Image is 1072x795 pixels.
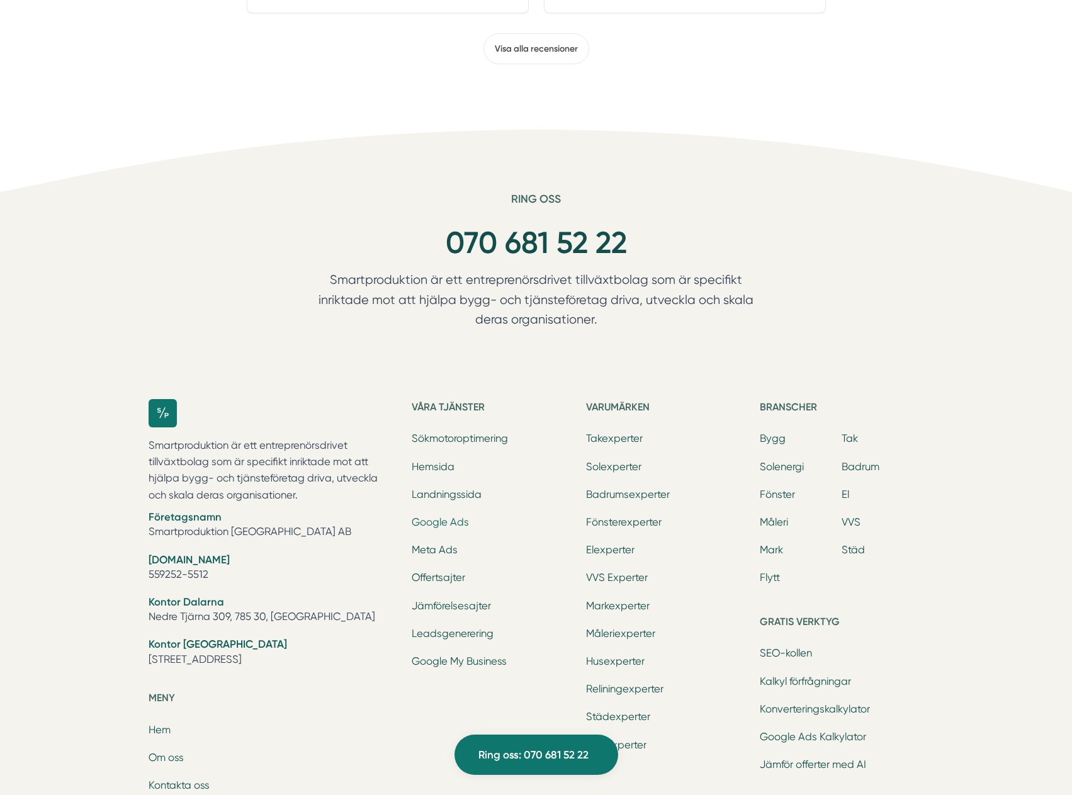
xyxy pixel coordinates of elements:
strong: Kontor [GEOGRAPHIC_DATA] [149,638,287,650]
a: VVS [842,516,860,528]
a: Städexperter [586,711,650,723]
li: [STREET_ADDRESS] [149,637,397,669]
a: Badrum [842,461,879,473]
a: Landningssida [412,488,482,500]
a: Om oss [149,752,184,764]
a: Solenergi [760,461,804,473]
a: Google Ads Kalkylator [760,731,866,743]
a: Hem [149,724,171,736]
a: Hemsida [412,461,454,473]
a: Mark [760,544,783,556]
a: Reliningexperter [586,683,663,695]
strong: Företagsnamn [149,510,222,523]
h5: Branscher [760,399,923,419]
a: Flyttexperter [586,739,646,751]
p: Smartproduktion är ett entreprenörsdrivet tillväxtbolag som är specifikt inriktade mot att hjälpa... [149,437,397,504]
h5: Meny [149,690,397,710]
a: Kontakta oss [149,779,210,791]
a: Bygg [760,432,786,444]
a: Offertsajter [412,572,465,584]
a: VVS Experter [586,572,648,584]
a: Jämför offerter med AI [760,758,866,770]
a: Fönsterexperter [586,516,662,528]
a: Städ [842,544,865,556]
h6: Ring oss [295,192,778,216]
a: SEO-kollen [760,647,812,659]
a: Jämförelsesajter [412,600,491,612]
a: Flytt [760,572,780,584]
a: Konverteringskalkylator [760,703,870,715]
p: Smartproduktion är ett entreprenörsdrivet tillväxtbolag som är specifikt inriktade mot att hjälpa... [295,270,778,335]
a: Google Ads [412,516,469,528]
a: El [842,488,849,500]
a: Meta Ads [412,544,458,556]
h5: Varumärken [586,399,750,419]
a: Solexperter [586,461,641,473]
h5: Våra tjänster [412,399,575,419]
a: Husexperter [586,655,645,667]
a: Badrumsexperter [586,488,670,500]
strong: [DOMAIN_NAME] [149,553,230,566]
li: Nedre Tjärna 309, 785 30, [GEOGRAPHIC_DATA] [149,595,397,627]
a: Google My Business [412,655,507,667]
a: Elexperter [586,544,635,556]
li: 559252-5512 [149,553,397,585]
strong: Kontor Dalarna [149,595,224,608]
a: Fönster [760,488,795,500]
a: Sökmotoroptimering [412,432,508,444]
a: Måleri [760,516,788,528]
a: Kalkyl förfrågningar [760,675,851,687]
a: Måleriexperter [586,628,655,640]
a: Visa alla recensioner [483,33,589,64]
a: Leadsgenerering [412,628,494,640]
a: 070 681 52 22 [446,225,627,261]
a: Ring oss: 070 681 52 22 [454,735,618,775]
span: Visa alla recensioner [495,43,578,54]
a: Takexperter [586,432,643,444]
a: Markexperter [586,600,650,612]
li: Smartproduktion [GEOGRAPHIC_DATA] AB [149,510,397,542]
h5: Gratis verktyg [760,614,923,634]
a: Tak [842,432,858,444]
span: Ring oss: 070 681 52 22 [478,747,589,764]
